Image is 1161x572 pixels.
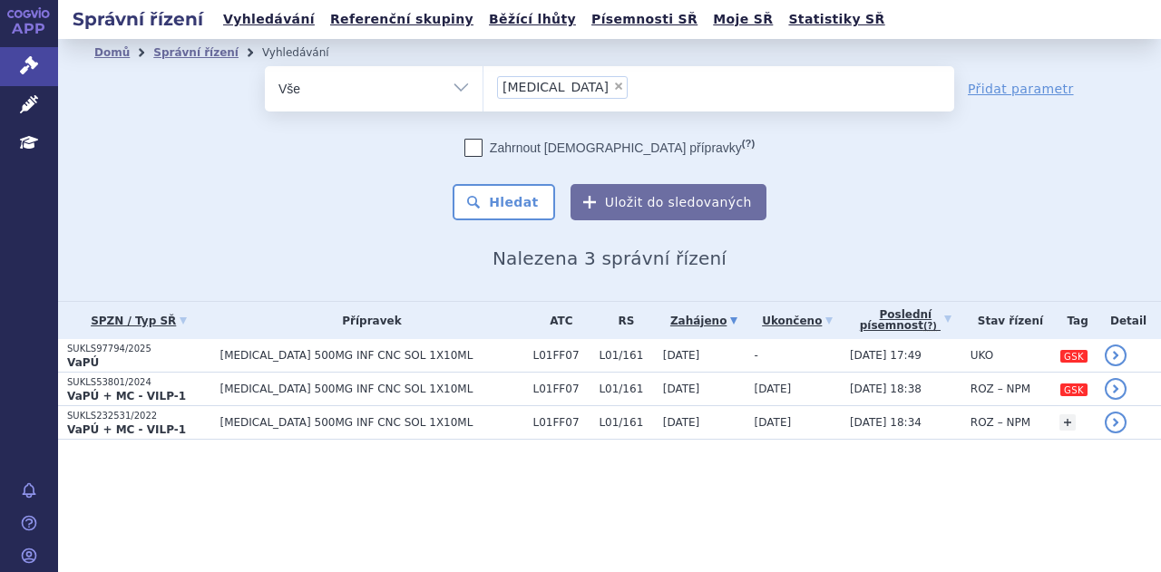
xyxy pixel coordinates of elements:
span: UKO [971,349,993,362]
a: + [1059,414,1076,431]
p: SUKLS53801/2024 [67,376,210,389]
th: Přípravek [210,302,523,339]
span: L01FF07 [533,416,590,429]
button: Uložit do sledovaných [571,184,766,220]
strong: VaPÚ + MC - VILP-1 [67,390,186,402]
span: [MEDICAL_DATA] 500MG INF CNC SOL 1X10ML [220,349,523,362]
a: Správní řízení [153,46,239,59]
label: Zahrnout [DEMOGRAPHIC_DATA] přípravky [464,139,755,157]
span: ROZ – NPM [971,383,1030,395]
a: Písemnosti SŘ [586,7,703,32]
strong: VaPÚ [67,356,99,369]
span: [DATE] [663,349,700,362]
span: ROZ – NPM [971,416,1030,429]
span: [DATE] 17:49 [850,349,922,362]
th: Detail [1096,302,1161,339]
abbr: (?) [923,321,937,332]
a: Poslednípísemnost(?) [850,302,961,339]
span: [MEDICAL_DATA] [502,81,609,93]
span: L01/161 [599,349,653,362]
button: Hledat [453,184,555,220]
span: L01/161 [599,416,653,429]
h2: Správní řízení [58,6,218,32]
input: [MEDICAL_DATA] [633,75,643,98]
a: Zahájeno [663,308,746,334]
span: [DATE] 18:34 [850,416,922,429]
th: ATC [524,302,590,339]
span: [DATE] [663,416,700,429]
a: detail [1105,378,1127,400]
a: Přidat parametr [968,80,1074,98]
a: Referenční skupiny [325,7,479,32]
abbr: (?) [742,138,755,150]
a: Vyhledávání [218,7,320,32]
span: × [613,81,624,92]
a: detail [1105,344,1127,366]
a: Moje SŘ [707,7,778,32]
span: [MEDICAL_DATA] 500MG INF CNC SOL 1X10ML [220,416,523,429]
li: Vyhledávání [262,39,353,66]
a: SPZN / Typ SŘ [67,308,210,334]
a: Domů [94,46,130,59]
strong: VaPÚ + MC - VILP-1 [67,423,186,436]
span: [DATE] 18:38 [850,383,922,395]
span: - [755,349,758,362]
span: Nalezena 3 správní řízení [493,247,727,269]
th: RS [590,302,653,339]
span: L01FF07 [533,383,590,395]
span: L01/161 [599,383,653,395]
span: [DATE] [755,383,792,395]
span: [DATE] [663,383,700,395]
th: Tag [1050,302,1096,339]
span: L01FF07 [533,349,590,362]
span: [MEDICAL_DATA] 500MG INF CNC SOL 1X10ML [220,383,523,395]
a: Ukončeno [755,308,841,334]
th: Stav řízení [961,302,1050,339]
p: SUKLS97794/2025 [67,343,210,355]
span: [DATE] [755,416,792,429]
a: Statistiky SŘ [783,7,890,32]
p: SUKLS232531/2022 [67,410,210,422]
a: detail [1105,412,1127,433]
a: Běžící lhůty [483,7,581,32]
